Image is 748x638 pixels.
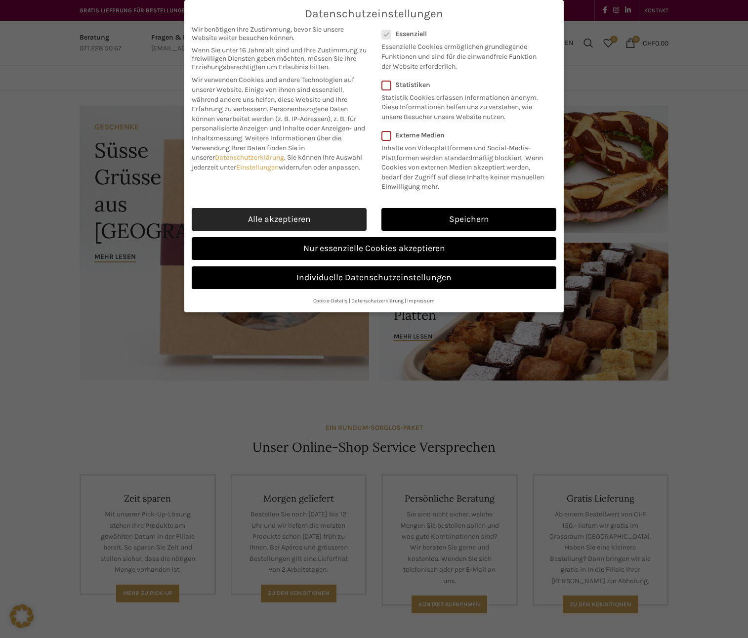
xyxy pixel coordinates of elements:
[381,81,543,89] label: Statistiken
[192,46,367,71] span: Wenn Sie unter 16 Jahre alt sind und Ihre Zustimmung zu freiwilligen Diensten geben möchten, müss...
[381,30,543,38] label: Essenziell
[192,76,354,113] span: Wir verwenden Cookies und andere Technologien auf unserer Website. Einige von ihnen sind essenzie...
[192,134,341,162] span: Weitere Informationen über die Verwendung Ihrer Daten finden Sie in unserer .
[192,153,362,171] span: Sie können Ihre Auswahl jederzeit unter widerrufen oder anpassen.
[236,163,279,171] a: Einstellungen
[407,298,435,304] a: Impressum
[381,131,550,139] label: Externe Medien
[192,237,556,260] a: Nur essenzielle Cookies akzeptieren
[351,298,404,304] a: Datenschutzerklärung
[313,298,348,304] a: Cookie-Details
[192,105,365,142] span: Personenbezogene Daten können verarbeitet werden (z. B. IP-Adressen), z. B. für personalisierte A...
[381,38,543,71] p: Essenzielle Cookies ermöglichen grundlegende Funktionen und sind für die einwandfreie Funktion de...
[381,89,543,122] p: Statistik Cookies erfassen Informationen anonym. Diese Informationen helfen uns zu verstehen, wie...
[305,7,443,20] span: Datenschutzeinstellungen
[381,139,550,192] p: Inhalte von Videoplattformen und Social-Media-Plattformen werden standardmäßig blockiert. Wenn Co...
[192,208,367,231] a: Alle akzeptieren
[215,153,284,162] a: Datenschutzerklärung
[381,208,556,231] a: Speichern
[192,266,556,289] a: Individuelle Datenschutzeinstellungen
[192,25,367,42] span: Wir benötigen Ihre Zustimmung, bevor Sie unsere Website weiter besuchen können.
